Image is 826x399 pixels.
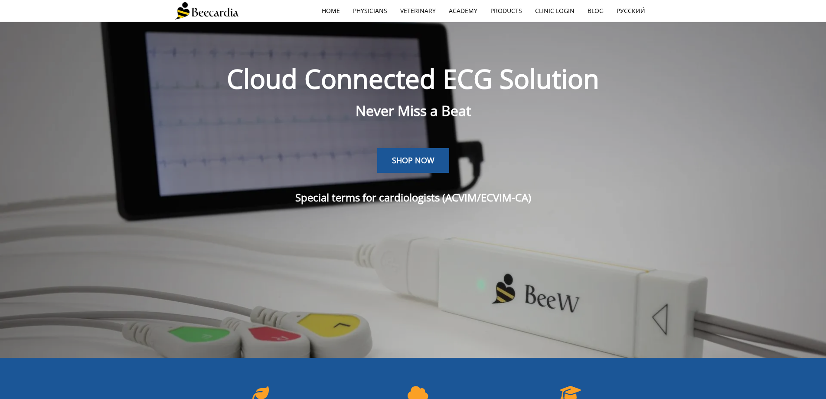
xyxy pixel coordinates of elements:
a: home [315,1,346,21]
span: Cloud Connected ECG Solution [227,61,599,96]
span: Special terms for cardiologists (ACVIM/ECVIM-CA) [295,190,531,204]
a: Physicians [346,1,394,21]
a: Academy [442,1,484,21]
span: Never Miss a Beat [356,101,471,120]
a: Русский [610,1,652,21]
span: SHOP NOW [392,155,434,165]
a: SHOP NOW [377,148,449,173]
a: Veterinary [394,1,442,21]
a: Products [484,1,529,21]
a: Clinic Login [529,1,581,21]
a: Blog [581,1,610,21]
img: Beecardia [175,2,238,20]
